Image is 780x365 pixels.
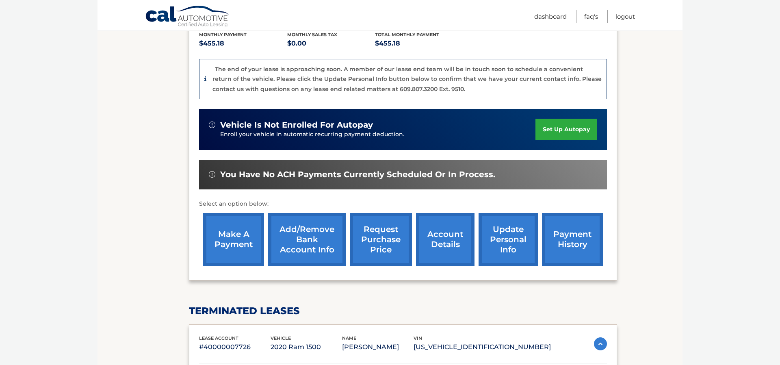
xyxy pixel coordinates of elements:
p: [US_VEHICLE_IDENTIFICATION_NUMBER] [414,341,551,353]
a: make a payment [203,213,264,266]
span: Total Monthly Payment [375,32,439,37]
span: vin [414,335,422,341]
p: $0.00 [287,38,375,49]
img: accordion-active.svg [594,337,607,350]
span: You have no ACH payments currently scheduled or in process. [220,169,495,180]
span: lease account [199,335,238,341]
a: Logout [615,10,635,23]
a: Cal Automotive [145,5,230,29]
span: name [342,335,356,341]
a: FAQ's [584,10,598,23]
p: $455.18 [199,38,287,49]
a: Dashboard [534,10,567,23]
img: alert-white.svg [209,171,215,178]
span: vehicle [271,335,291,341]
p: Select an option below: [199,199,607,209]
p: The end of your lease is approaching soon. A member of our lease end team will be in touch soon t... [212,65,602,93]
p: #40000007726 [199,341,271,353]
span: vehicle is not enrolled for autopay [220,120,373,130]
span: Monthly Payment [199,32,247,37]
h2: terminated leases [189,305,617,317]
a: payment history [542,213,603,266]
a: update personal info [479,213,538,266]
span: Monthly sales Tax [287,32,337,37]
p: $455.18 [375,38,463,49]
a: Add/Remove bank account info [268,213,346,266]
p: [PERSON_NAME] [342,341,414,353]
a: account details [416,213,474,266]
img: alert-white.svg [209,122,215,128]
a: request purchase price [350,213,412,266]
a: set up autopay [535,119,597,140]
p: 2020 Ram 1500 [271,341,342,353]
p: Enroll your vehicle in automatic recurring payment deduction. [220,130,535,139]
